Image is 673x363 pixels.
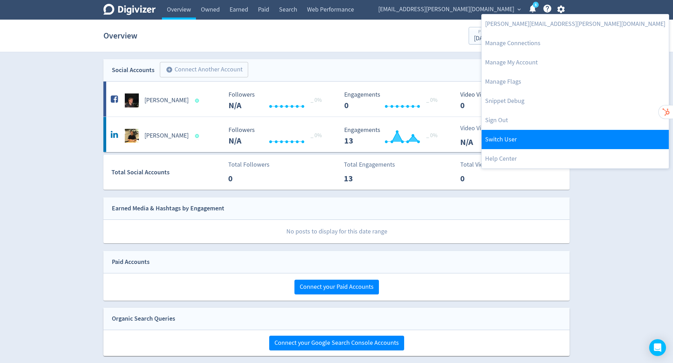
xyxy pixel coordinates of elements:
[482,14,669,34] a: [PERSON_NAME][EMAIL_ADDRESS][PERSON_NAME][DOMAIN_NAME]
[482,34,669,53] a: Manage Connections
[482,72,669,91] a: Manage Flags
[482,91,669,111] a: Snippet Debug
[649,339,666,356] div: Open Intercom Messenger
[482,111,669,130] a: Log out
[482,130,669,149] a: Switch User
[482,149,669,168] a: Help Center
[482,53,669,72] a: Manage My Account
